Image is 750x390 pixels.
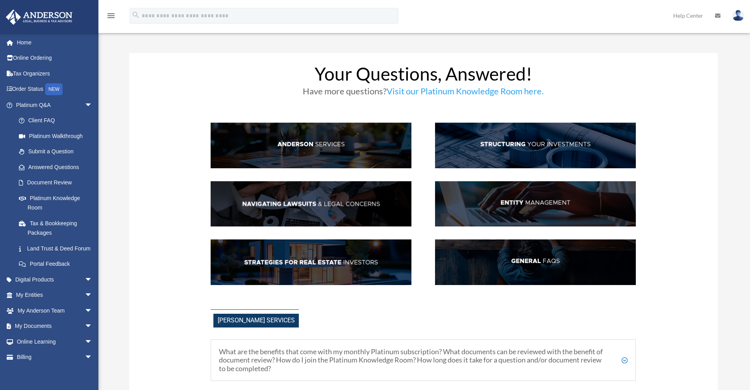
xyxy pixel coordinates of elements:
h1: Your Questions, Answered! [211,65,636,87]
img: AndServ_hdr [211,123,411,168]
img: EntManag_hdr [435,181,636,227]
a: Platinum Q&Aarrow_drop_down [6,97,104,113]
a: Online Ordering [6,50,104,66]
a: My Documentsarrow_drop_down [6,318,104,334]
a: Land Trust & Deed Forum [11,241,104,256]
a: Client FAQ [11,113,100,129]
a: Tax & Bookkeeping Packages [11,215,104,241]
a: menu [106,14,116,20]
span: arrow_drop_down [85,287,100,304]
img: User Pic [732,10,744,21]
span: arrow_drop_down [85,334,100,350]
a: Platinum Knowledge Room [11,190,104,215]
img: Anderson Advisors Platinum Portal [4,9,75,25]
i: search [131,11,140,19]
a: Document Review [11,175,104,191]
h5: What are the benefits that come with my monthly Platinum subscription? What documents can be revi... [219,348,628,373]
a: Answered Questions [11,159,104,175]
a: Tax Organizers [6,66,104,81]
img: StratsRE_hdr [211,239,411,285]
a: My Entitiesarrow_drop_down [6,287,104,303]
a: Order StatusNEW [6,81,104,97]
a: Home [6,35,104,50]
h3: Have more questions? [211,87,636,99]
span: arrow_drop_down [85,97,100,113]
span: arrow_drop_down [85,350,100,366]
span: arrow_drop_down [85,303,100,319]
div: NEW [45,83,63,95]
a: Online Learningarrow_drop_down [6,334,104,350]
a: Platinum Walkthrough [11,128,104,144]
img: StructInv_hdr [435,123,636,168]
img: NavLaw_hdr [211,181,411,227]
span: [PERSON_NAME] Services [213,314,299,327]
a: My Anderson Teamarrow_drop_down [6,303,104,318]
span: arrow_drop_down [85,272,100,288]
i: menu [106,11,116,20]
a: Digital Productsarrow_drop_down [6,272,104,287]
a: Billingarrow_drop_down [6,350,104,365]
a: Visit our Platinum Knowledge Room here. [387,86,544,100]
a: Submit a Question [11,144,104,160]
span: arrow_drop_down [85,318,100,335]
img: GenFAQ_hdr [435,239,636,285]
a: Portal Feedback [11,256,104,272]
